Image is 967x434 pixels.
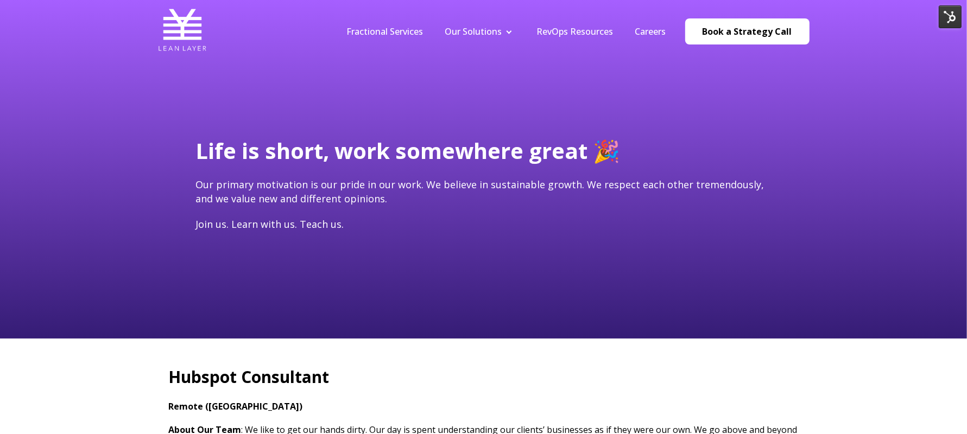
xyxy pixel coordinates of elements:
[347,25,424,37] a: Fractional Services
[537,25,614,37] a: RevOps Resources
[635,25,666,37] a: Careers
[685,18,810,44] a: Book a Strategy Call
[336,25,677,37] div: Navigation Menu
[445,25,502,37] a: Our Solutions
[158,5,207,54] img: Lean Layer Logo
[196,218,344,231] span: Join us. Learn with us. Teach us.
[196,136,621,165] span: Life is short, work somewhere great 🎉
[196,178,764,205] span: Our primary motivation is our pride in our work. We believe in sustainable growth. We respect eac...
[169,400,303,412] strong: Remote ([GEOGRAPHIC_DATA])
[939,5,962,28] img: HubSpot Tools Menu Toggle
[169,366,799,388] h2: Hubspot Consultant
